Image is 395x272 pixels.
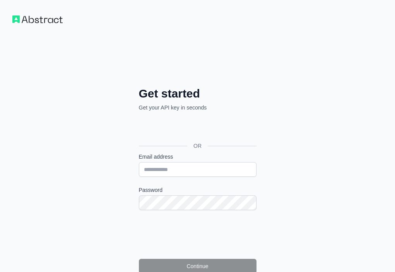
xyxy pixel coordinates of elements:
iframe: reCAPTCHA [139,219,256,250]
h2: Get started [139,87,256,101]
span: OR [187,142,208,150]
p: Get your API key in seconds [139,104,256,111]
label: Email address [139,153,256,161]
iframe: Przycisk Zaloguj się przez Google [135,120,259,137]
label: Password [139,186,256,194]
img: Workflow [12,15,63,23]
